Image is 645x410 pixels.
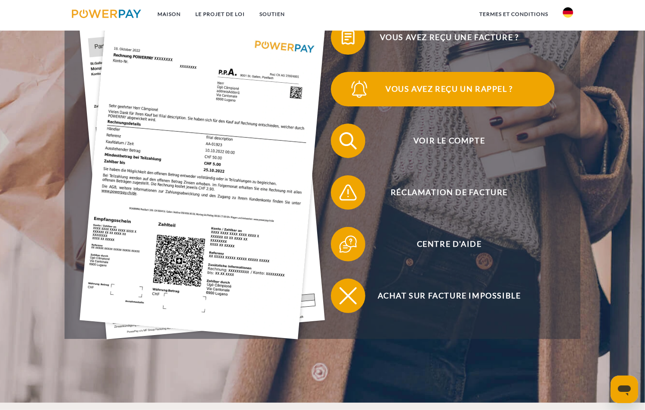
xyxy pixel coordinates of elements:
img: qb_bill.svg [337,27,359,48]
a: LE PROJET DE LOI [188,6,252,22]
font: Réclamation de facture [391,187,508,197]
button: Vous avez reçu une facture ? [331,20,555,55]
a: termes et conditions [472,6,556,22]
button: Réclamation de facture [331,175,555,210]
font: termes et conditions [479,11,548,17]
iframe: Bouton de lancement de la fenêtre de messagerie [611,376,638,403]
font: Vous avez reçu un rappel ? [386,84,513,93]
font: Maison [157,11,181,17]
button: Achat sur facture impossible [331,279,555,313]
font: LE PROJET DE LOI [195,11,245,17]
font: Vous avez reçu une facture ? [380,32,519,42]
font: Voir le compte [414,136,485,145]
img: qb_search.svg [337,130,359,152]
button: Centre d'aide [331,227,555,261]
img: qb_close.svg [337,285,359,307]
a: Maison [150,6,188,22]
img: qb_warning.svg [337,182,359,203]
img: logo-powerpay.svg [72,9,141,18]
img: qb_help.svg [337,233,359,255]
font: Centre d'aide [417,239,482,248]
font: SOUTIEN [259,11,285,17]
img: single_invoice_powerpay_de.jpg [80,11,325,339]
img: de [563,7,573,18]
button: Vous avez reçu un rappel ? [331,72,555,106]
button: Voir le compte [331,124,555,158]
font: Achat sur facture impossible [378,291,521,300]
a: SOUTIEN [252,6,292,22]
img: qb_bell.svg [349,78,370,100]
